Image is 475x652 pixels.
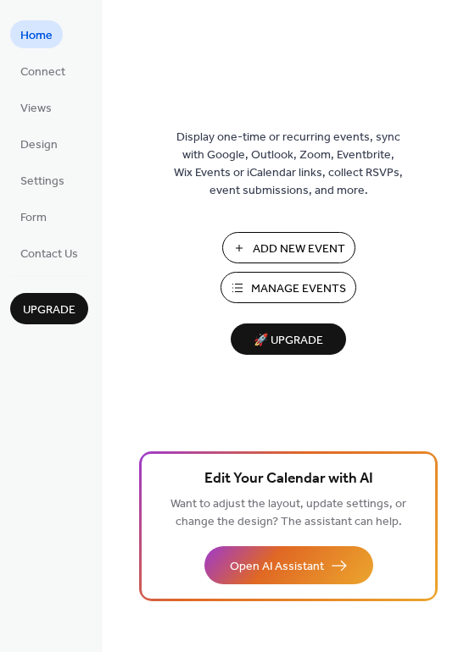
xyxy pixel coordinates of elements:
[10,20,63,48] a: Home
[20,209,47,227] span: Form
[241,329,336,352] span: 🚀 Upgrade
[20,246,78,263] span: Contact Us
[10,93,62,121] a: Views
[251,280,346,298] span: Manage Events
[221,272,356,303] button: Manage Events
[20,173,64,191] span: Settings
[20,100,52,118] span: Views
[10,202,57,230] a: Form
[204,467,373,491] span: Edit Your Calendar with AI
[20,27,53,45] span: Home
[230,558,324,576] span: Open AI Assistant
[204,546,373,584] button: Open AI Assistant
[10,166,75,194] a: Settings
[170,493,406,533] span: Want to adjust the layout, update settings, or change the design? The assistant can help.
[20,64,65,81] span: Connect
[231,323,346,355] button: 🚀 Upgrade
[10,130,68,157] a: Design
[10,293,88,324] button: Upgrade
[20,136,58,154] span: Design
[23,301,75,319] span: Upgrade
[222,232,355,263] button: Add New Event
[10,57,75,85] a: Connect
[174,129,403,200] span: Display one-time or recurring events, sync with Google, Outlook, Zoom, Eventbrite, Wix Events or ...
[253,240,345,258] span: Add New Event
[10,239,88,267] a: Contact Us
